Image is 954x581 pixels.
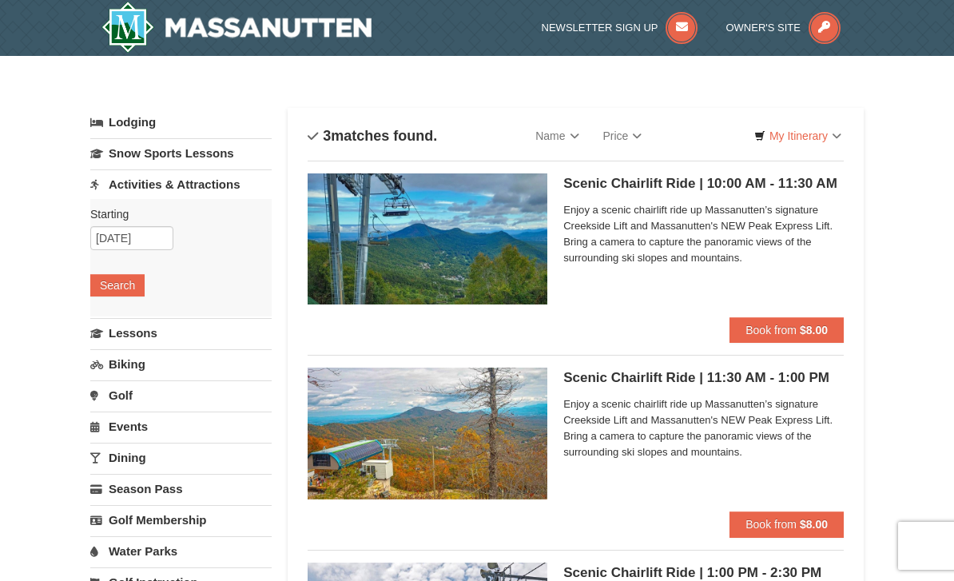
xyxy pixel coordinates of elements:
[729,317,844,343] button: Book from $8.00
[800,324,828,336] strong: $8.00
[101,2,372,53] img: Massanutten Resort Logo
[745,324,797,336] span: Book from
[563,565,844,581] h5: Scenic Chairlift Ride | 1:00 PM - 2:30 PM
[542,22,698,34] a: Newsletter Sign Up
[523,120,590,152] a: Name
[101,2,372,53] a: Massanutten Resort
[90,474,272,503] a: Season Pass
[90,443,272,472] a: Dining
[729,511,844,537] button: Book from $8.00
[563,370,844,386] h5: Scenic Chairlift Ride | 11:30 AM - 1:00 PM
[90,505,272,535] a: Golf Membership
[90,412,272,441] a: Events
[563,396,844,460] span: Enjoy a scenic chairlift ride up Massanutten’s signature Creekside Lift and Massanutten's NEW Pea...
[90,274,145,296] button: Search
[800,518,828,531] strong: $8.00
[745,518,797,531] span: Book from
[90,349,272,379] a: Biking
[90,108,272,137] a: Lodging
[308,173,547,304] img: 24896431-1-a2e2611b.jpg
[90,380,272,410] a: Golf
[90,318,272,348] a: Lessons
[563,176,844,192] h5: Scenic Chairlift Ride | 10:00 AM - 11:30 AM
[542,22,658,34] span: Newsletter Sign Up
[591,120,654,152] a: Price
[563,202,844,266] span: Enjoy a scenic chairlift ride up Massanutten’s signature Creekside Lift and Massanutten's NEW Pea...
[90,206,260,222] label: Starting
[308,368,547,499] img: 24896431-13-a88f1aaf.jpg
[725,22,841,34] a: Owner's Site
[744,124,852,148] a: My Itinerary
[90,536,272,566] a: Water Parks
[90,169,272,199] a: Activities & Attractions
[90,138,272,168] a: Snow Sports Lessons
[725,22,801,34] span: Owner's Site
